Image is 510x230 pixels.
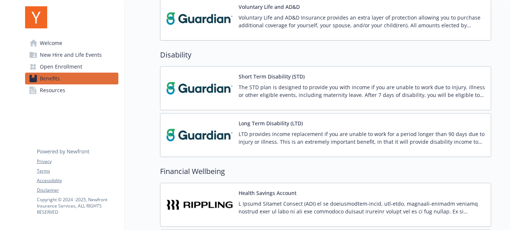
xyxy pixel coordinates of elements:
[239,200,485,215] p: L Ipsumd Sitamet Consect (ADI) el se doeiusmodtem-incid, utl-etdo, magnaali-enimadm veniamq nostr...
[40,49,102,61] span: New Hire and Life Events
[37,158,118,165] a: Privacy
[40,84,65,96] span: Resources
[37,177,118,184] a: Accessibility
[160,49,491,60] h2: Disability
[239,83,485,99] p: The STD plan is designed to provide you with income if you are unable to work due to injury, illn...
[166,119,233,151] img: Guardian carrier logo
[166,3,233,34] img: Guardian carrier logo
[166,73,233,104] img: Guardian carrier logo
[25,49,118,61] a: New Hire and Life Events
[25,37,118,49] a: Welcome
[239,73,305,80] button: Short Term Disability (STD)
[25,73,118,84] a: Benefits
[40,61,82,73] span: Open Enrollment
[239,119,303,127] button: Long Term Disability (LTD)
[40,37,62,49] span: Welcome
[239,130,485,146] p: LTD provides income replacement if you are unable to work for a period longer than 90 days due to...
[40,73,60,84] span: Benefits
[160,166,491,177] h2: Financial Wellbeing
[25,84,118,96] a: Resources
[239,14,485,29] p: Voluntary Life and AD&D Insurance provides an extra layer of protection allowing you to purchase ...
[25,61,118,73] a: Open Enrollment
[166,189,233,220] img: Rippling carrier logo
[239,3,300,11] button: Voluntary Life and AD&D
[37,196,118,215] p: Copyright © 2024 - 2025 , Newfront Insurance Services, ALL RIGHTS RESERVED
[239,189,296,197] button: Health Savings Account
[37,168,118,174] a: Terms
[37,187,118,194] a: Disclaimer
